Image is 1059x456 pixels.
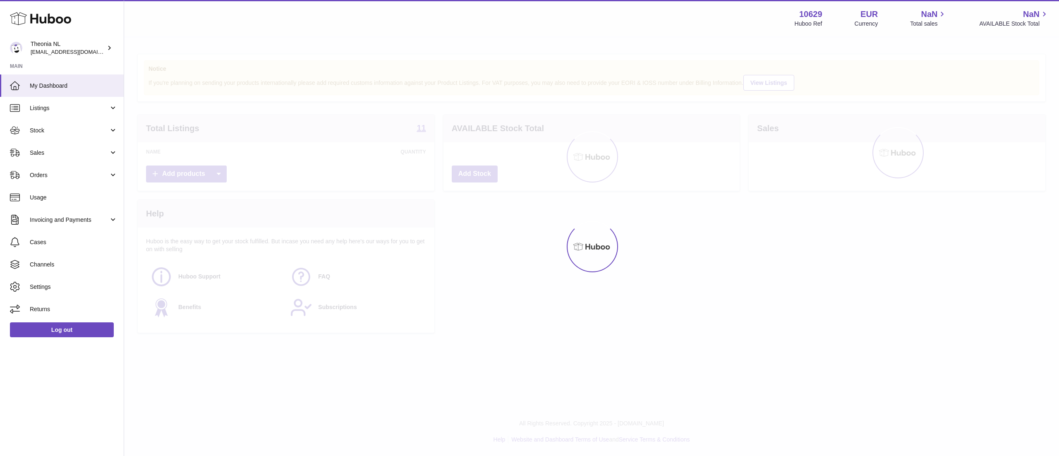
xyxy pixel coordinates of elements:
[860,9,878,20] strong: EUR
[30,149,109,157] span: Sales
[30,305,117,313] span: Returns
[30,283,117,291] span: Settings
[910,20,947,28] span: Total sales
[30,104,109,112] span: Listings
[1023,9,1040,20] span: NaN
[30,194,117,202] span: Usage
[30,127,109,134] span: Stock
[10,42,22,54] img: internalAdmin-10629@internal.huboo.com
[799,9,822,20] strong: 10629
[30,171,109,179] span: Orders
[31,40,105,56] div: Theonia NL
[30,216,109,224] span: Invoicing and Payments
[10,322,114,337] a: Log out
[855,20,878,28] div: Currency
[979,9,1049,28] a: NaN AVAILABLE Stock Total
[979,20,1049,28] span: AVAILABLE Stock Total
[795,20,822,28] div: Huboo Ref
[30,82,117,90] span: My Dashboard
[910,9,947,28] a: NaN Total sales
[30,238,117,246] span: Cases
[30,261,117,269] span: Channels
[31,48,122,55] span: [EMAIL_ADDRESS][DOMAIN_NAME]
[921,9,937,20] span: NaN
